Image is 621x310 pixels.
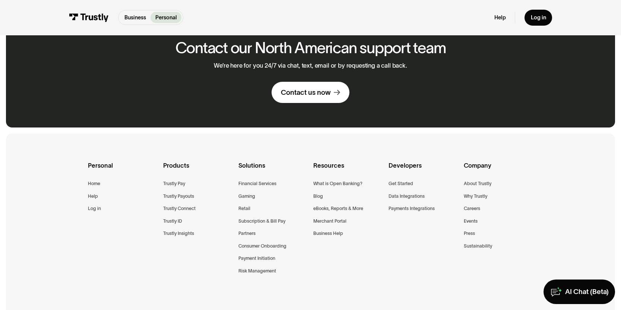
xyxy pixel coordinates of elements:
[494,14,506,21] a: Help
[313,192,323,200] a: Blog
[163,192,194,200] a: Trustly Payouts
[163,217,182,225] a: Trustly ID
[88,161,157,180] div: Personal
[464,229,475,237] a: Press
[464,242,492,250] a: Sustainability
[313,217,346,225] a: Merchant Portal
[163,204,196,212] a: Trustly Connect
[163,161,232,180] div: Products
[313,161,383,180] div: Resources
[281,88,331,97] div: Contact us now
[120,12,151,23] a: Business
[238,161,308,180] div: Solutions
[163,180,185,187] a: Trustly Pay
[238,217,285,225] a: Subscription & Bill Pay
[389,192,425,200] a: Data Integrations
[544,280,615,304] a: AI Chat (Beta)
[313,229,343,237] a: Business Help
[464,180,491,187] a: About Trustly
[214,62,407,70] p: We’re here for you 24/7 via chat, text, email or by requesting a call back.
[238,204,250,212] a: Retail
[163,229,194,237] a: Trustly Insights
[238,229,256,237] a: Partners
[155,14,177,22] p: Personal
[238,192,255,200] a: Gaming
[88,192,98,200] a: Help
[389,180,413,187] a: Get Started
[238,254,275,262] a: Payment Initiation
[313,204,363,212] a: eBooks, Reports & More
[69,13,109,22] img: Trustly Logo
[464,217,478,225] a: Events
[531,14,546,21] div: Log in
[272,82,349,103] a: Contact us now
[151,12,181,23] a: Personal
[238,267,276,275] a: Risk Management
[389,204,435,212] a: Payments Integrations
[313,180,362,187] a: What is Open Banking?
[238,180,276,187] a: Financial Services
[124,14,146,22] p: Business
[175,39,446,56] h2: Contact our North American support team
[238,242,286,250] a: Consumer Onboarding
[88,204,101,212] a: Log in
[464,204,480,212] a: Careers
[525,10,552,26] a: Log in
[565,287,609,296] div: AI Chat (Beta)
[464,192,487,200] a: Why Trustly
[88,180,100,187] a: Home
[464,161,533,180] div: Company
[389,161,458,180] div: Developers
